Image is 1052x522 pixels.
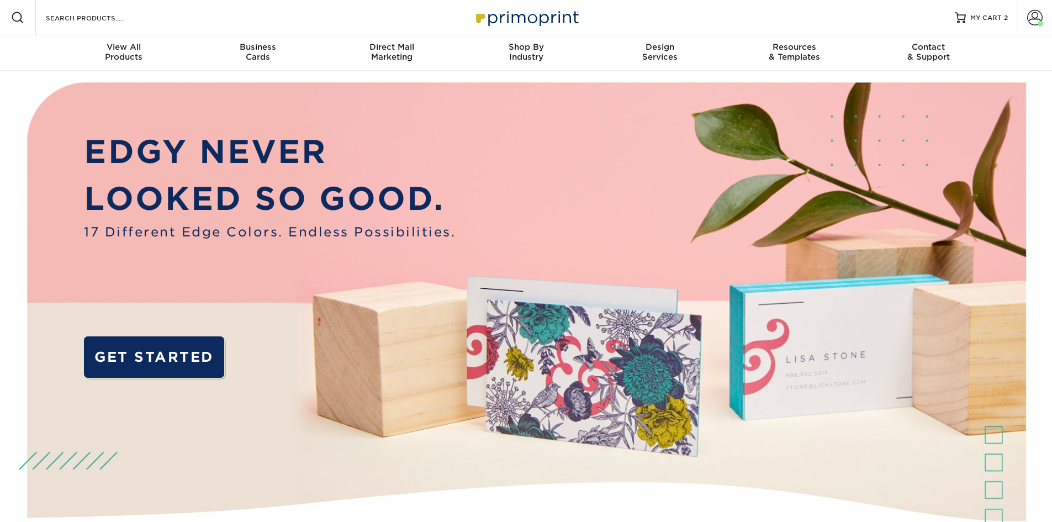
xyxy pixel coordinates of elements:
p: LOOKED SO GOOD. [84,175,456,223]
div: Industry [459,42,593,62]
input: SEARCH PRODUCTS..... [45,11,152,24]
span: Contact [861,42,996,52]
span: Resources [727,42,861,52]
div: & Templates [727,42,861,62]
span: MY CART [970,13,1002,23]
span: 17 Different Edge Colors. Endless Possibilities. [84,223,456,241]
img: Primoprint [471,6,581,29]
div: Marketing [325,42,459,62]
a: Direct MailMarketing [325,35,459,71]
span: Design [593,42,727,52]
a: Contact& Support [861,35,996,71]
span: Direct Mail [325,42,459,52]
a: Resources& Templates [727,35,861,71]
a: Shop ByIndustry [459,35,593,71]
p: EDGY NEVER [84,128,456,176]
div: Products [57,42,191,62]
span: 2 [1004,14,1008,22]
div: Cards [191,42,325,62]
span: Shop By [459,42,593,52]
a: GET STARTED [84,336,224,378]
div: & Support [861,42,996,62]
div: Services [593,42,727,62]
a: BusinessCards [191,35,325,71]
span: Business [191,42,325,52]
span: View All [57,42,191,52]
a: DesignServices [593,35,727,71]
a: View AllProducts [57,35,191,71]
